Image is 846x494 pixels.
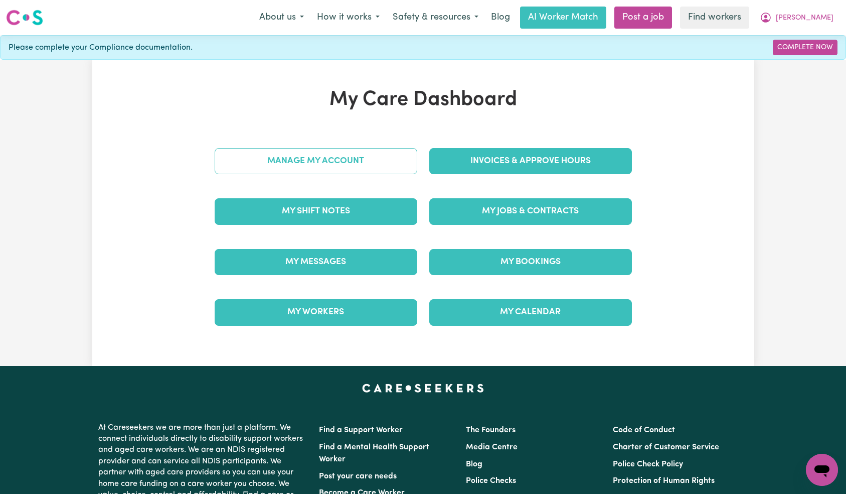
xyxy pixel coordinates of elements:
span: [PERSON_NAME] [776,13,833,24]
span: Please complete your Compliance documentation. [9,42,193,54]
a: Post your care needs [319,472,397,480]
a: Find a Mental Health Support Worker [319,443,429,463]
a: My Calendar [429,299,632,325]
a: Post a job [614,7,672,29]
a: Manage My Account [215,148,417,174]
a: Careseekers home page [362,384,484,392]
a: Careseekers logo [6,6,43,29]
iframe: Button to launch messaging window [806,454,838,486]
a: Blog [485,7,516,29]
a: My Workers [215,299,417,325]
button: About us [253,7,310,28]
a: My Jobs & Contracts [429,198,632,224]
h1: My Care Dashboard [209,88,638,112]
a: Find workers [680,7,749,29]
a: Invoices & Approve Hours [429,148,632,174]
a: Police Check Policy [613,460,683,468]
img: Careseekers logo [6,9,43,27]
a: Complete Now [773,40,837,55]
a: My Messages [215,249,417,275]
a: Police Checks [466,477,516,485]
a: The Founders [466,426,516,434]
a: Charter of Customer Service [613,443,719,451]
button: Safety & resources [386,7,485,28]
a: Media Centre [466,443,518,451]
a: Protection of Human Rights [613,477,715,485]
a: Find a Support Worker [319,426,403,434]
button: How it works [310,7,386,28]
a: AI Worker Match [520,7,606,29]
a: Code of Conduct [613,426,675,434]
a: My Shift Notes [215,198,417,224]
button: My Account [753,7,840,28]
a: My Bookings [429,249,632,275]
a: Blog [466,460,482,468]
